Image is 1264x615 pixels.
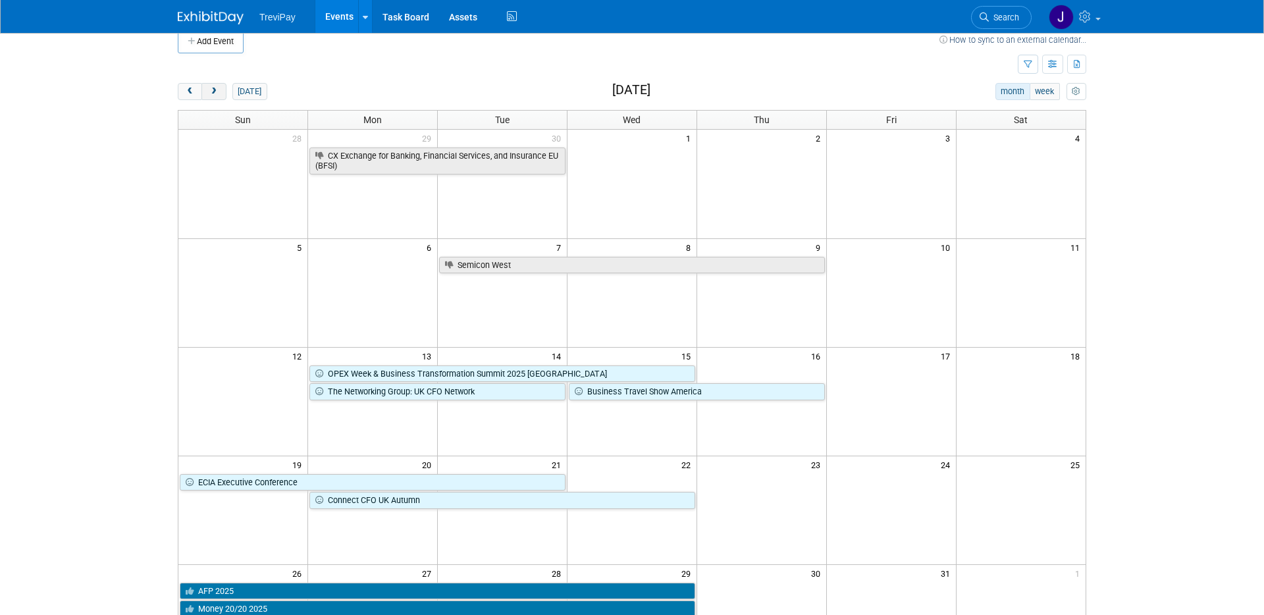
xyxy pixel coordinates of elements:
span: 21 [550,456,567,473]
span: 23 [810,456,826,473]
span: 13 [421,348,437,364]
span: 9 [814,239,826,255]
button: Add Event [178,30,244,53]
span: Fri [886,115,897,125]
span: Search [989,13,1019,22]
span: 2 [814,130,826,146]
span: Mon [363,115,382,125]
span: 5 [296,239,307,255]
button: [DATE] [232,83,267,100]
a: CX Exchange for Banking, Financial Services, and Insurance EU (BFSI) [309,147,566,174]
span: 26 [291,565,307,581]
span: 7 [555,239,567,255]
span: 29 [421,130,437,146]
span: Sat [1014,115,1028,125]
span: TreviPay [259,12,296,22]
span: 1 [685,130,697,146]
span: 4 [1074,130,1086,146]
span: 25 [1069,456,1086,473]
a: Business Travel Show America [569,383,825,400]
button: prev [178,83,202,100]
i: Personalize Calendar [1072,88,1080,96]
span: Thu [754,115,770,125]
a: ECIA Executive Conference [180,474,566,491]
span: 24 [939,456,956,473]
span: 17 [939,348,956,364]
span: 20 [421,456,437,473]
span: 15 [680,348,697,364]
span: 29 [680,565,697,581]
a: OPEX Week & Business Transformation Summit 2025 [GEOGRAPHIC_DATA] [309,365,695,383]
span: 22 [680,456,697,473]
span: Tue [495,115,510,125]
img: Jim Salerno [1049,5,1074,30]
span: 11 [1069,239,1086,255]
span: 27 [421,565,437,581]
span: 6 [425,239,437,255]
span: 30 [550,130,567,146]
a: The Networking Group: UK CFO Network [309,383,566,400]
span: 16 [810,348,826,364]
a: Semicon West [439,257,825,274]
a: Connect CFO UK Autumn [309,492,695,509]
span: 28 [550,565,567,581]
span: 10 [939,239,956,255]
h2: [DATE] [612,83,650,97]
button: week [1030,83,1060,100]
a: How to sync to an external calendar... [939,35,1086,45]
span: 8 [685,239,697,255]
span: 19 [291,456,307,473]
span: 31 [939,565,956,581]
button: month [995,83,1030,100]
button: myCustomButton [1066,83,1086,100]
span: 1 [1074,565,1086,581]
img: ExhibitDay [178,11,244,24]
button: next [201,83,226,100]
span: 18 [1069,348,1086,364]
span: Wed [623,115,641,125]
span: 30 [810,565,826,581]
a: Search [971,6,1032,29]
span: Sun [235,115,251,125]
span: 3 [944,130,956,146]
span: 12 [291,348,307,364]
span: 28 [291,130,307,146]
span: 14 [550,348,567,364]
a: AFP 2025 [180,583,695,600]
